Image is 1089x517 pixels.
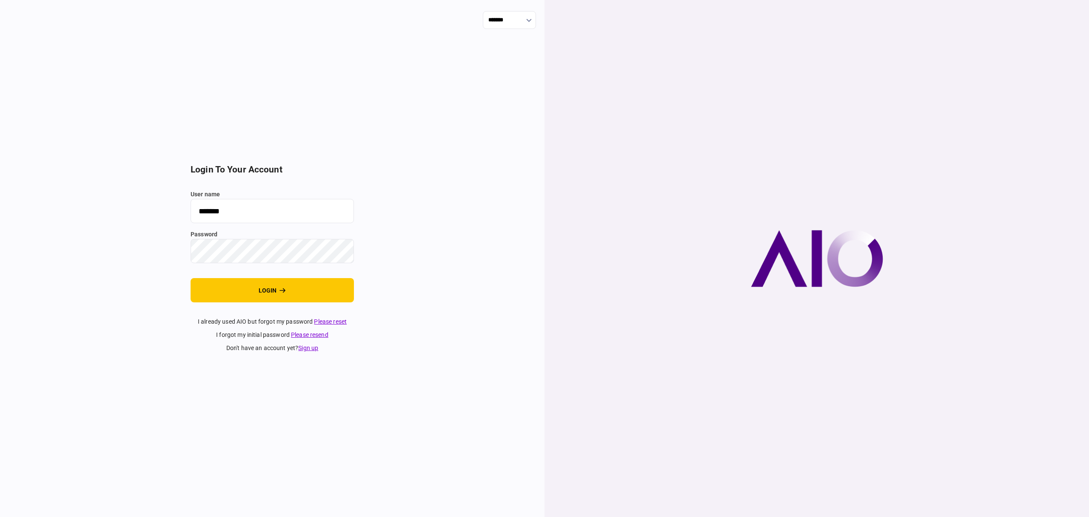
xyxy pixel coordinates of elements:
[751,230,883,287] img: AIO company logo
[191,230,354,239] label: password
[191,164,354,175] h2: login to your account
[298,345,318,351] a: Sign up
[483,11,536,29] input: show language options
[191,330,354,339] div: I forgot my initial password
[314,318,347,325] a: Please reset
[191,278,354,302] button: login
[191,199,354,223] input: user name
[191,190,354,199] label: user name
[191,239,354,263] input: password
[191,317,354,326] div: I already used AIO but forgot my password
[291,331,328,338] a: Please resend
[191,344,354,353] div: don't have an account yet ?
